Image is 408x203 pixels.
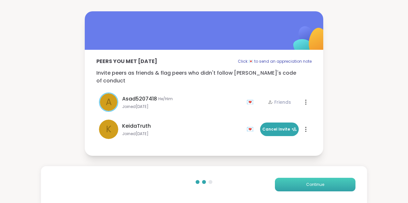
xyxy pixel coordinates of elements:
[238,58,312,65] p: Click 💌 to send an appreciation note
[122,122,151,130] span: KeidaTruth
[96,58,157,65] p: Peers you met [DATE]
[247,124,256,134] div: 💌
[275,178,355,191] button: Continue
[122,104,243,109] span: Joined [DATE]
[247,97,256,107] div: 💌
[278,9,342,74] img: ShareWell Logomark
[106,123,112,136] span: K
[306,182,324,187] span: Continue
[262,126,297,132] span: Cancel Invite
[158,96,173,101] span: He/Him
[122,131,243,136] span: Joined [DATE]
[122,95,157,103] span: Asad5207418
[106,95,112,109] span: A
[96,69,312,85] p: Invite peers as friends & flag peers who didn't follow [PERSON_NAME]'s code of conduct
[268,99,291,105] div: Friends
[260,123,299,136] button: Cancel Invite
